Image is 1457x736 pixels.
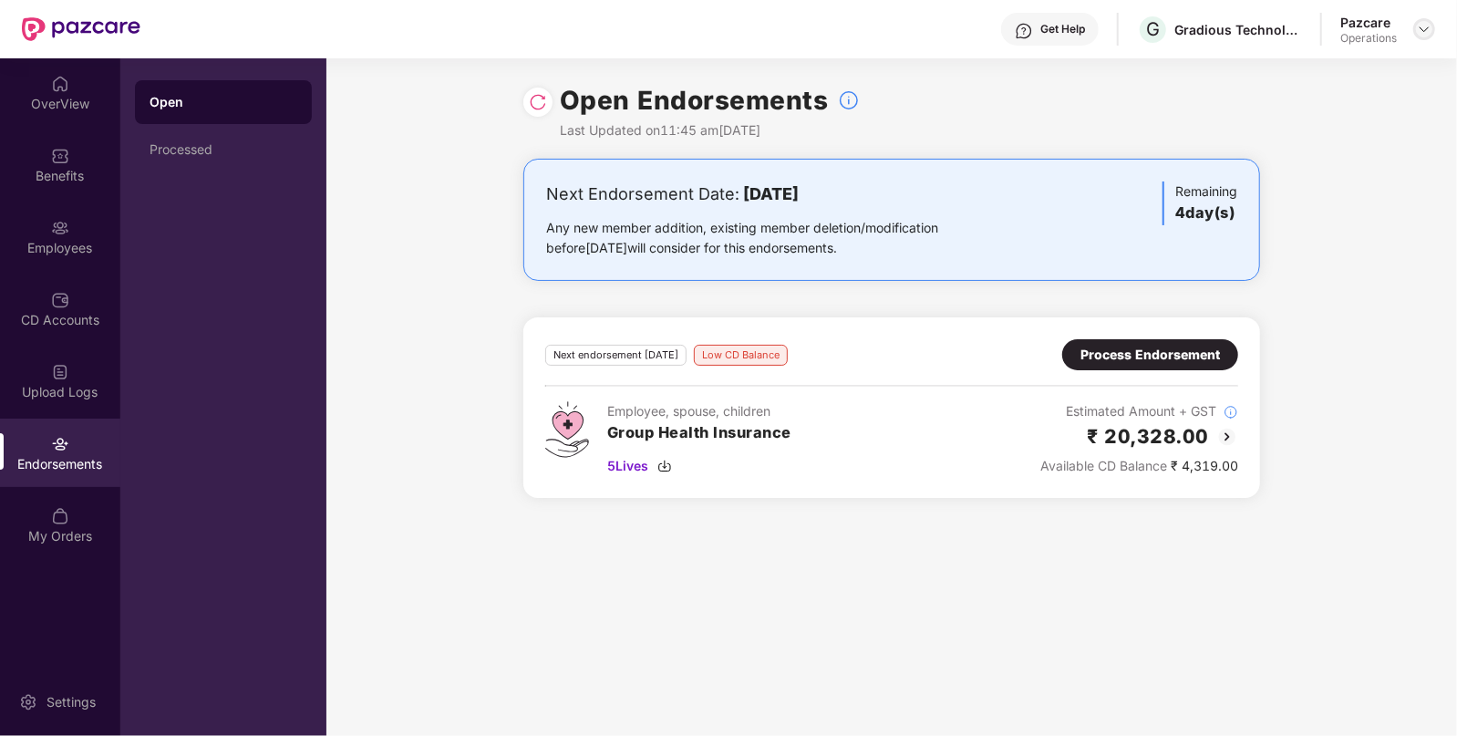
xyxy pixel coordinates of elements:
[743,184,799,203] b: [DATE]
[546,218,996,258] div: Any new member addition, existing member deletion/modification before [DATE] will consider for th...
[1175,202,1237,225] h3: 4 day(s)
[1088,421,1210,451] h2: ₹ 20,328.00
[529,93,547,111] img: svg+xml;base64,PHN2ZyBpZD0iUmVsb2FkLTMyeDMyIiB4bWxucz0iaHR0cDovL3d3dy53My5vcmcvMjAwMC9zdmciIHdpZH...
[1162,181,1237,225] div: Remaining
[1040,456,1238,476] div: ₹ 4,319.00
[560,80,829,120] h1: Open Endorsements
[1015,22,1033,40] img: svg+xml;base64,PHN2ZyBpZD0iSGVscC0zMngzMiIgeG1sbnM9Imh0dHA6Ly93d3cudzMub3JnLzIwMDAvc3ZnIiB3aWR0aD...
[657,459,672,473] img: svg+xml;base64,PHN2ZyBpZD0iRG93bmxvYWQtMzJ4MzIiIHhtbG5zPSJodHRwOi8vd3d3LnczLm9yZy8yMDAwL3N2ZyIgd2...
[560,120,860,140] div: Last Updated on 11:45 am[DATE]
[51,75,69,93] img: svg+xml;base64,PHN2ZyBpZD0iSG9tZSIgeG1sbnM9Imh0dHA6Ly93d3cudzMub3JnLzIwMDAvc3ZnIiB3aWR0aD0iMjAiIG...
[22,17,140,41] img: New Pazcare Logo
[1340,31,1397,46] div: Operations
[545,401,589,458] img: svg+xml;base64,PHN2ZyB4bWxucz0iaHR0cDovL3d3dy53My5vcmcvMjAwMC9zdmciIHdpZHRoPSI0Ny43MTQiIGhlaWdodD...
[1080,345,1220,365] div: Process Endorsement
[51,291,69,309] img: svg+xml;base64,PHN2ZyBpZD0iQ0RfQWNjb3VudHMiIGRhdGEtbmFtZT0iQ0QgQWNjb3VudHMiIHhtbG5zPSJodHRwOi8vd3...
[545,345,687,366] div: Next endorsement [DATE]
[51,507,69,525] img: svg+xml;base64,PHN2ZyBpZD0iTXlfT3JkZXJzIiBkYXRhLW5hbWU9Ik15IE9yZGVycyIgeG1sbnM9Imh0dHA6Ly93d3cudz...
[51,147,69,165] img: svg+xml;base64,PHN2ZyBpZD0iQmVuZWZpdHMiIHhtbG5zPSJodHRwOi8vd3d3LnczLm9yZy8yMDAwL3N2ZyIgd2lkdGg9Ij...
[838,89,860,111] img: svg+xml;base64,PHN2ZyBpZD0iSW5mb18tXzMyeDMyIiBkYXRhLW5hbWU9IkluZm8gLSAzMngzMiIgeG1sbnM9Imh0dHA6Ly...
[41,693,101,711] div: Settings
[1146,18,1160,40] span: G
[1216,426,1238,448] img: svg+xml;base64,PHN2ZyBpZD0iQmFjay0yMHgyMCIgeG1sbnM9Imh0dHA6Ly93d3cudzMub3JnLzIwMDAvc3ZnIiB3aWR0aD...
[607,456,648,476] span: 5 Lives
[607,421,791,445] h3: Group Health Insurance
[51,363,69,381] img: svg+xml;base64,PHN2ZyBpZD0iVXBsb2FkX0xvZ3MiIGRhdGEtbmFtZT0iVXBsb2FkIExvZ3MiIHhtbG5zPSJodHRwOi8vd3...
[1174,21,1302,38] div: Gradious Technologies Private Limited
[694,345,788,366] div: Low CD Balance
[51,435,69,453] img: svg+xml;base64,PHN2ZyBpZD0iRW5kb3JzZW1lbnRzIiB4bWxucz0iaHR0cDovL3d3dy53My5vcmcvMjAwMC9zdmciIHdpZH...
[150,93,297,111] div: Open
[150,142,297,157] div: Processed
[19,693,37,711] img: svg+xml;base64,PHN2ZyBpZD0iU2V0dGluZy0yMHgyMCIgeG1sbnM9Imh0dHA6Ly93d3cudzMub3JnLzIwMDAvc3ZnIiB3aW...
[1340,14,1397,31] div: Pazcare
[546,181,996,207] div: Next Endorsement Date:
[1040,458,1167,473] span: Available CD Balance
[607,401,791,421] div: Employee, spouse, children
[1040,22,1085,36] div: Get Help
[1417,22,1431,36] img: svg+xml;base64,PHN2ZyBpZD0iRHJvcGRvd24tMzJ4MzIiIHhtbG5zPSJodHRwOi8vd3d3LnczLm9yZy8yMDAwL3N2ZyIgd2...
[1040,401,1238,421] div: Estimated Amount + GST
[1224,405,1238,420] img: svg+xml;base64,PHN2ZyBpZD0iSW5mb18tXzMyeDMyIiBkYXRhLW5hbWU9IkluZm8gLSAzMngzMiIgeG1sbnM9Imh0dHA6Ly...
[51,219,69,237] img: svg+xml;base64,PHN2ZyBpZD0iRW1wbG95ZWVzIiB4bWxucz0iaHR0cDovL3d3dy53My5vcmcvMjAwMC9zdmciIHdpZHRoPS...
